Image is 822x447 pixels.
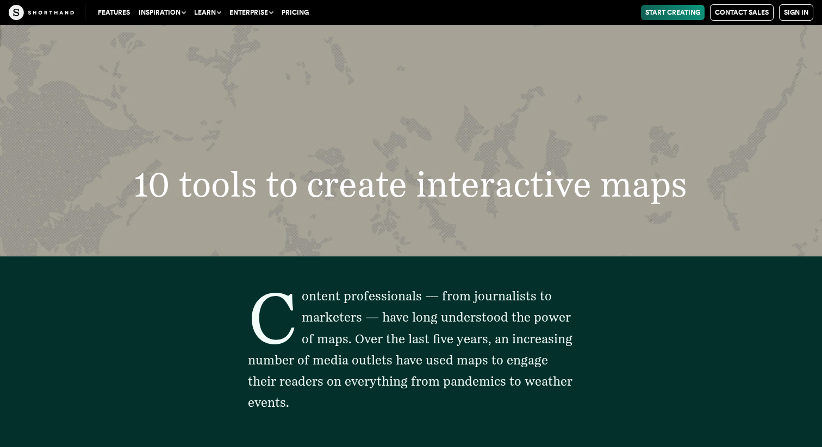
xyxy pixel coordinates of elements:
[225,5,277,20] button: Enterprise
[103,167,719,202] h1: 10 tools to create interactive maps
[779,4,813,21] a: Sign in
[9,5,74,20] img: The Craft
[277,5,313,20] a: Pricing
[94,5,134,20] a: Features
[248,288,572,410] span: Content professionals — from journalists to marketers — have long understood the power of maps. O...
[641,5,705,20] a: Start Creating
[190,5,225,20] button: Learn
[134,5,190,20] button: Inspiration
[710,4,774,21] a: Contact Sales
